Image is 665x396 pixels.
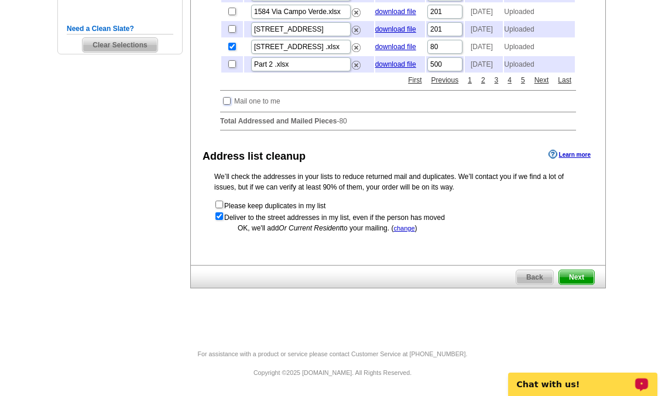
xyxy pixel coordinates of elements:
div: OK, we'll add to your mailing. ( ) [214,223,582,233]
a: Last [555,75,574,85]
td: Mail one to me [234,95,281,107]
td: Uploaded [504,4,575,20]
img: delete.png [352,8,361,17]
a: change [393,225,414,232]
a: Remove this list [352,23,361,32]
a: download file [375,43,416,51]
a: download file [375,60,416,68]
span: Next [559,270,594,284]
span: Back [516,270,553,284]
td: [DATE] [465,39,503,55]
a: 1 [465,75,475,85]
div: Address list cleanup [203,149,306,164]
a: 4 [505,75,515,85]
a: Remove this list [352,58,361,67]
td: Uploaded [504,21,575,37]
td: [DATE] [465,56,503,73]
a: download file [375,25,416,33]
a: Remove this list [352,6,361,14]
a: First [405,75,424,85]
p: We’ll check the addresses in your lists to reduce returned mail and duplicates. We’ll contact you... [214,171,582,192]
span: Clear Selections [83,38,157,52]
img: delete.png [352,43,361,52]
form: Please keep duplicates in my list Deliver to the street addresses in my list, even if the person ... [214,199,582,223]
a: 3 [492,75,502,85]
a: Remove this list [352,41,361,49]
iframe: LiveChat chat widget [501,359,665,396]
strong: Total Addressed and Mailed Pieces [220,117,337,125]
a: Back [516,270,554,285]
a: 2 [478,75,488,85]
img: delete.png [352,61,361,70]
a: download file [375,8,416,16]
a: Previous [429,75,462,85]
td: [DATE] [465,21,503,37]
h5: Need a Clean Slate? [67,23,173,35]
a: 5 [518,75,528,85]
td: Uploaded [504,56,575,73]
a: Learn more [549,150,591,159]
span: 80 [339,117,347,125]
td: [DATE] [465,4,503,20]
span: Or Current Resident [279,224,341,232]
td: Uploaded [504,39,575,55]
a: Next [532,75,552,85]
img: delete.png [352,26,361,35]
